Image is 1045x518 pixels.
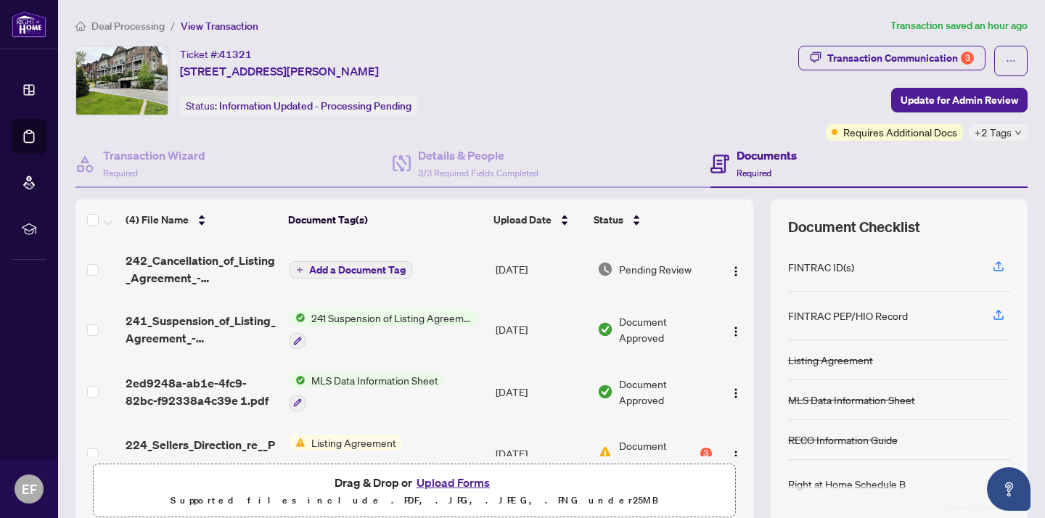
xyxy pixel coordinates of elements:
[76,46,168,115] img: IMG-N12243384_1.jpg
[94,464,735,518] span: Drag & Drop orUpload FormsSupported files include .PDF, .JPG, .JPEG, .PNG under25MB
[700,448,712,459] div: 3
[412,473,494,492] button: Upload Forms
[102,492,726,509] p: Supported files include .PDF, .JPG, .JPEG, .PNG under 25 MB
[290,372,444,411] button: Status IconMLS Data Information Sheet
[171,17,175,34] li: /
[827,46,974,70] div: Transaction Communication
[730,266,742,277] img: Logo
[181,20,258,33] span: View Transaction
[597,321,613,337] img: Document Status
[282,200,488,240] th: Document Tag(s)
[788,217,920,237] span: Document Checklist
[490,423,591,485] td: [DATE]
[1006,56,1016,66] span: ellipsis
[724,380,747,403] button: Logo
[597,384,613,400] img: Document Status
[103,147,205,164] h4: Transaction Wizard
[180,62,379,80] span: [STREET_ADDRESS][PERSON_NAME]
[493,212,552,228] span: Upload Date
[290,435,480,474] button: Status IconListing Agreement
[126,252,277,287] span: 242_Cancellation_of_Listing_Agreement_-_Authority_to_Offer_for_Sale_-_PropTx-[PERSON_NAME].pdf
[597,261,613,277] img: Document Status
[418,168,538,178] span: 3/3 Required Fields Completed
[724,318,747,341] button: Logo
[788,259,854,275] div: FINTRAC ID(s)
[843,124,957,140] span: Requires Additional Docs
[594,212,623,228] span: Status
[730,387,742,399] img: Logo
[120,200,282,240] th: (4) File Name
[961,52,974,65] div: 3
[306,310,478,326] span: 241 Suspension of Listing Agreement - Authority to Offer for Sale
[975,124,1012,141] span: +2 Tags
[306,435,402,451] span: Listing Agreement
[724,442,747,465] button: Logo
[126,374,277,409] span: 2ed9248a-ab1e-4fc9-82bc-f92338a4c39e 1.pdf
[788,308,908,324] div: FINTRAC PEP/HIO Record
[730,326,742,337] img: Logo
[290,310,306,326] img: Status Icon
[798,46,985,70] button: Transaction Communication3
[219,48,252,61] span: 41321
[22,479,37,499] span: EF
[290,310,478,349] button: Status Icon241 Suspension of Listing Agreement - Authority to Offer for Sale
[788,352,873,368] div: Listing Agreement
[730,450,742,461] img: Logo
[619,376,712,408] span: Document Approved
[126,312,277,347] span: 241_Suspension_of_Listing_Agreement_-_Authority_to_Offer_for_Sale_-_PropTx-[PERSON_NAME] 2 EXECUT...
[619,313,712,345] span: Document Approved
[901,89,1018,112] span: Update for Admin Review
[724,258,747,281] button: Logo
[890,17,1028,34] article: Transaction saved an hour ago
[290,261,412,279] button: Add a Document Tag
[619,261,692,277] span: Pending Review
[103,168,138,178] span: Required
[490,361,591,423] td: [DATE]
[488,200,588,240] th: Upload Date
[588,200,713,240] th: Status
[418,147,538,164] h4: Details & People
[12,11,46,38] img: logo
[490,298,591,361] td: [DATE]
[987,467,1030,511] button: Open asap
[180,46,252,62] div: Ticket #:
[619,437,697,469] span: Document Needs Work
[788,476,906,492] div: Right at Home Schedule B
[75,21,86,31] span: home
[737,147,797,164] h4: Documents
[180,96,417,115] div: Status:
[219,99,411,112] span: Information Updated - Processing Pending
[126,436,277,471] span: 224_Sellers_Direction_re__Property_Offers_-_Important_Information_for_Seller_Ack_-_OREA__TRREB_ 1...
[335,473,494,492] span: Drag & Drop or
[126,212,189,228] span: (4) File Name
[737,168,771,178] span: Required
[788,432,898,448] div: RECO Information Guide
[788,392,915,408] div: MLS Data Information Sheet
[1015,129,1022,136] span: down
[91,20,165,33] span: Deal Processing
[597,445,613,461] img: Document Status
[309,265,406,275] span: Add a Document Tag
[891,88,1028,112] button: Update for Admin Review
[290,435,306,451] img: Status Icon
[290,372,306,388] img: Status Icon
[490,240,591,298] td: [DATE]
[296,266,303,274] span: plus
[306,372,444,388] span: MLS Data Information Sheet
